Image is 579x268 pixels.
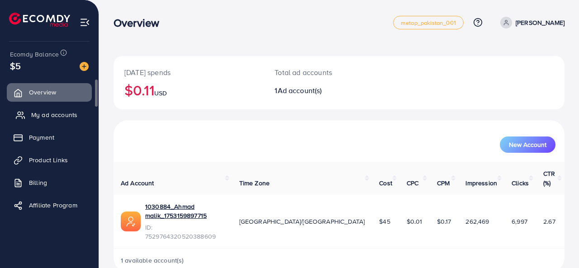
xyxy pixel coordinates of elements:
a: Overview [7,83,92,101]
span: [GEOGRAPHIC_DATA]/[GEOGRAPHIC_DATA] [239,217,365,226]
span: Cost [379,179,392,188]
span: Impression [465,179,497,188]
h2: $0.11 [124,81,253,99]
a: [PERSON_NAME] [497,17,565,28]
span: $0.01 [407,217,422,226]
span: metap_pakistan_001 [401,20,456,26]
span: Clicks [512,179,529,188]
span: 262,469 [465,217,489,226]
h3: Overview [114,16,166,29]
a: Product Links [7,151,92,169]
span: Ad account(s) [278,85,322,95]
span: CTR (%) [543,169,555,187]
span: Affiliate Program [29,201,77,210]
span: 1 available account(s) [121,256,184,265]
span: Time Zone [239,179,270,188]
p: [DATE] spends [124,67,253,78]
span: 2.67 [543,217,555,226]
img: image [80,62,89,71]
h2: 1 [275,86,365,95]
button: New Account [500,136,555,153]
span: Billing [29,178,47,187]
span: CPM [437,179,450,188]
img: logo [9,13,70,27]
img: menu [80,17,90,28]
span: USD [154,89,167,98]
span: Overview [29,88,56,97]
a: My ad accounts [7,106,92,124]
p: [PERSON_NAME] [516,17,565,28]
span: Ad Account [121,179,154,188]
span: Payment [29,133,54,142]
span: My ad accounts [31,110,77,119]
span: $45 [379,217,390,226]
span: ID: 7529764320520388609 [145,223,225,241]
a: Payment [7,128,92,146]
img: ic-ads-acc.e4c84228.svg [121,212,141,231]
a: 1030884_Ahmad malik_1753159897715 [145,202,225,221]
a: metap_pakistan_001 [393,16,464,29]
span: CPC [407,179,418,188]
span: $0.17 [437,217,451,226]
a: Affiliate Program [7,196,92,214]
a: Billing [7,174,92,192]
span: Product Links [29,155,68,165]
span: 6,997 [512,217,527,226]
iframe: Chat [541,227,572,261]
span: Ecomdy Balance [10,50,59,59]
p: Total ad accounts [275,67,365,78]
span: New Account [509,141,546,148]
span: $5 [10,59,21,72]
